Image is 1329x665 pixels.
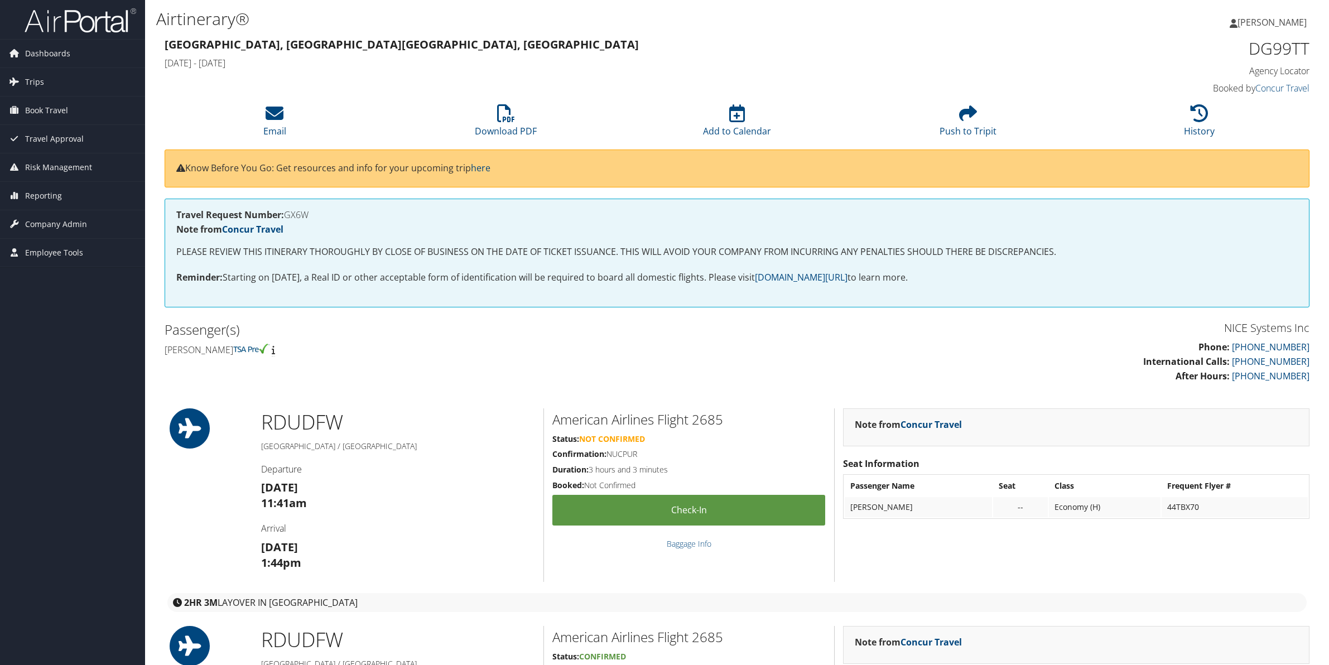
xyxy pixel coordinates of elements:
[552,410,826,429] h2: American Airlines Flight 2685
[165,37,639,52] strong: [GEOGRAPHIC_DATA], [GEOGRAPHIC_DATA] [GEOGRAPHIC_DATA], [GEOGRAPHIC_DATA]
[855,636,962,648] strong: Note from
[165,57,1019,69] h4: [DATE] - [DATE]
[261,441,535,452] h5: [GEOGRAPHIC_DATA] / [GEOGRAPHIC_DATA]
[1232,355,1309,368] a: [PHONE_NUMBER]
[755,271,848,283] a: [DOMAIN_NAME][URL]
[176,161,1298,176] p: Know Before You Go: Get resources and info for your upcoming trip
[999,502,1042,512] div: --
[1036,82,1310,94] h4: Booked by
[552,480,826,491] h5: Not Confirmed
[261,539,298,555] strong: [DATE]
[25,239,83,267] span: Employee Tools
[1255,82,1309,94] a: Concur Travel
[993,476,1048,496] th: Seat
[263,110,286,137] a: Email
[845,497,992,517] td: [PERSON_NAME]
[1036,37,1310,60] h1: DG99TT
[25,7,136,33] img: airportal-logo.png
[184,596,218,609] strong: 2HR 3M
[261,408,535,436] h1: RDU DFW
[25,125,84,153] span: Travel Approval
[1232,370,1309,382] a: [PHONE_NUMBER]
[261,555,301,570] strong: 1:44pm
[25,40,70,68] span: Dashboards
[261,495,307,510] strong: 11:41am
[25,97,68,124] span: Book Travel
[176,271,223,283] strong: Reminder:
[1162,476,1308,496] th: Frequent Flyer #
[552,480,584,490] strong: Booked:
[1049,497,1161,517] td: Economy (H)
[471,162,490,174] a: here
[1049,476,1161,496] th: Class
[165,344,729,356] h4: [PERSON_NAME]
[901,418,962,431] a: Concur Travel
[176,209,284,221] strong: Travel Request Number:
[25,153,92,181] span: Risk Management
[1237,16,1307,28] span: [PERSON_NAME]
[475,110,537,137] a: Download PDF
[552,628,826,647] h2: American Airlines Flight 2685
[745,320,1309,336] h3: NICE Systems Inc
[261,480,298,495] strong: [DATE]
[667,538,711,549] a: Baggage Info
[940,110,996,137] a: Push to Tripit
[1143,355,1230,368] strong: International Calls:
[579,433,645,444] span: Not Confirmed
[1232,341,1309,353] a: [PHONE_NUMBER]
[1184,110,1215,137] a: History
[176,223,283,235] strong: Note from
[552,464,826,475] h5: 3 hours and 3 minutes
[843,457,919,470] strong: Seat Information
[25,182,62,210] span: Reporting
[552,449,606,459] strong: Confirmation:
[233,344,269,354] img: tsa-precheck.png
[165,320,729,339] h2: Passenger(s)
[703,110,771,137] a: Add to Calendar
[552,464,589,475] strong: Duration:
[579,651,626,662] span: Confirmed
[1036,65,1310,77] h4: Agency Locator
[552,651,579,662] strong: Status:
[176,245,1298,259] p: PLEASE REVIEW THIS ITINERARY THOROUGHLY BY CLOSE OF BUSINESS ON THE DATE OF TICKET ISSUANCE. THIS...
[1176,370,1230,382] strong: After Hours:
[552,495,826,526] a: Check-in
[222,223,283,235] a: Concur Travel
[167,593,1307,612] div: layover in [GEOGRAPHIC_DATA]
[25,210,87,238] span: Company Admin
[901,636,962,648] a: Concur Travel
[1198,341,1230,353] strong: Phone:
[855,418,962,431] strong: Note from
[25,68,44,96] span: Trips
[552,433,579,444] strong: Status:
[261,522,535,534] h4: Arrival
[156,7,931,31] h1: Airtinerary®
[176,271,1298,285] p: Starting on [DATE], a Real ID or other acceptable form of identification will be required to boar...
[261,463,535,475] h4: Departure
[176,210,1298,219] h4: GX6W
[845,476,992,496] th: Passenger Name
[552,449,826,460] h5: NUCPUR
[1230,6,1318,39] a: [PERSON_NAME]
[1162,497,1308,517] td: 44TBX70
[261,626,535,654] h1: RDU DFW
